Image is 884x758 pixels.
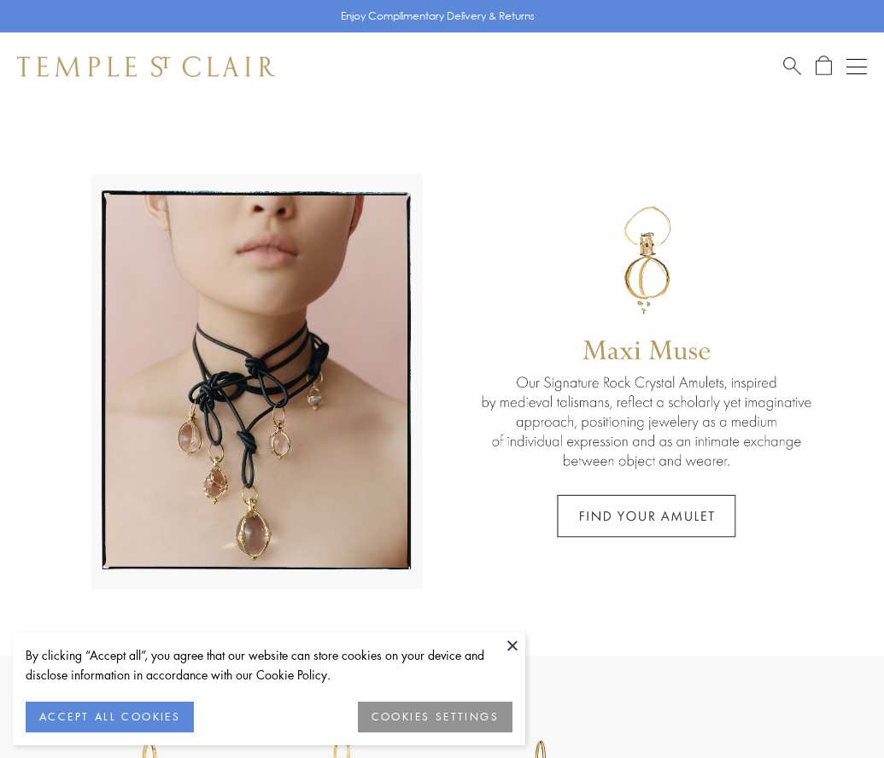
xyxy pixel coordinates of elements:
a: Open Shopping Bag [816,55,832,77]
a: Search [783,55,801,77]
button: ACCEPT ALL COOKIES [26,702,194,732]
button: Open navigation [846,56,867,77]
button: COOKIES SETTINGS [358,702,512,732]
div: By clicking “Accept all”, you agree that our website can store cookies on your device and disclos... [26,645,512,685]
img: Temple St. Clair [17,56,275,77]
p: Enjoy Complimentary Delivery & Returns [341,8,535,25]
